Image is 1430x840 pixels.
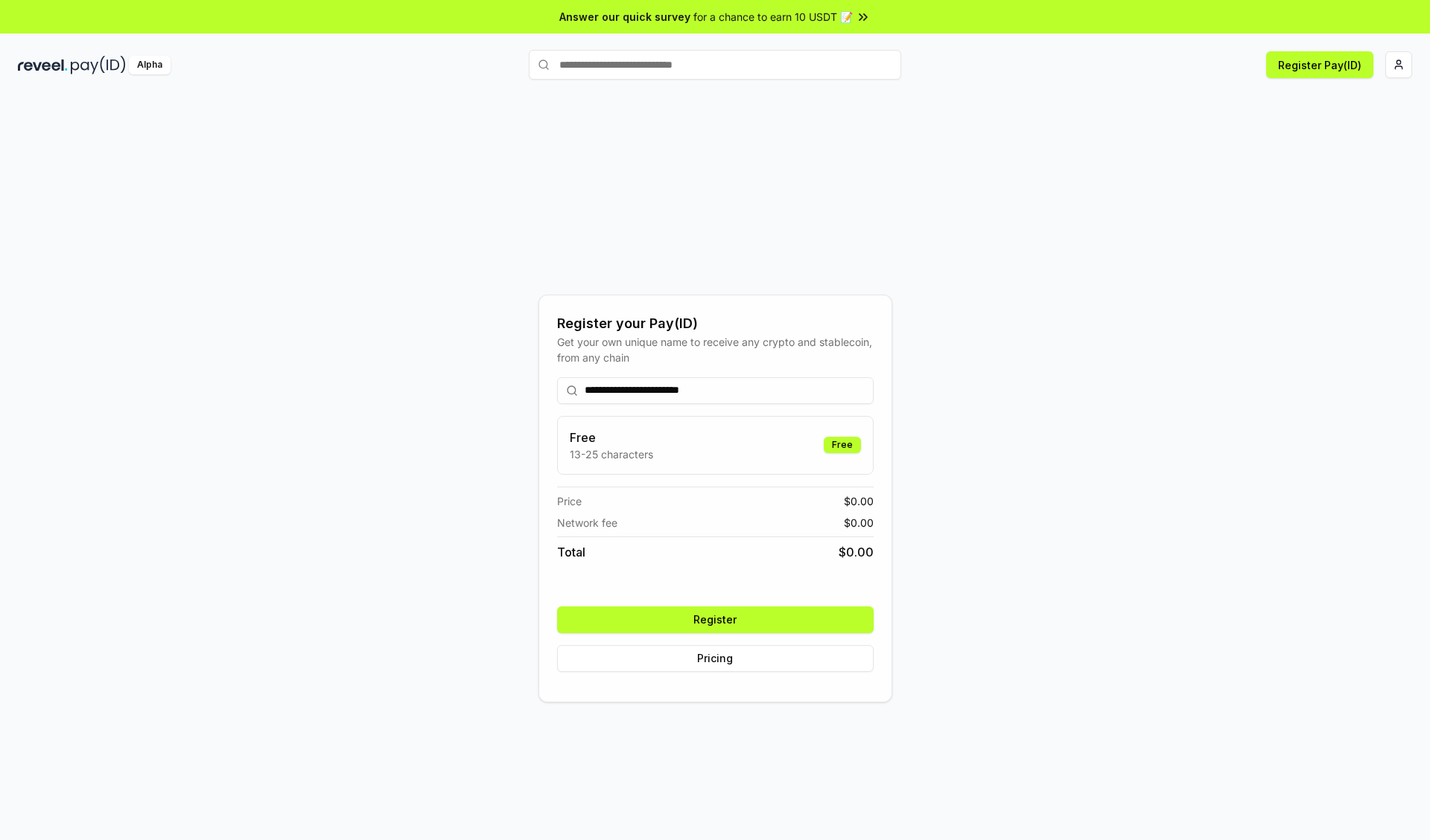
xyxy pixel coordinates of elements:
[71,56,126,74] img: pay_id
[1266,51,1373,78] button: Register Pay(ID)
[570,446,653,462] p: 13-25 characters
[570,429,653,446] h3: Free
[559,9,690,25] span: Answer our quick survey
[844,493,874,509] span: $ 0.00
[557,493,582,509] span: Price
[557,515,617,530] span: Network fee
[557,334,874,365] div: Get your own unique name to receive any crypto and stablecoin, from any chain
[129,56,171,74] div: Alpha
[844,515,874,530] span: $ 0.00
[557,645,874,672] button: Pricing
[693,9,853,25] span: for a chance to earn 10 USDT 📝
[557,313,874,334] div: Register your Pay(ID)
[557,543,585,561] span: Total
[18,56,68,74] img: reveel_dark
[839,543,874,561] span: $ 0.00
[557,606,874,633] button: Register
[824,437,861,453] div: Free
